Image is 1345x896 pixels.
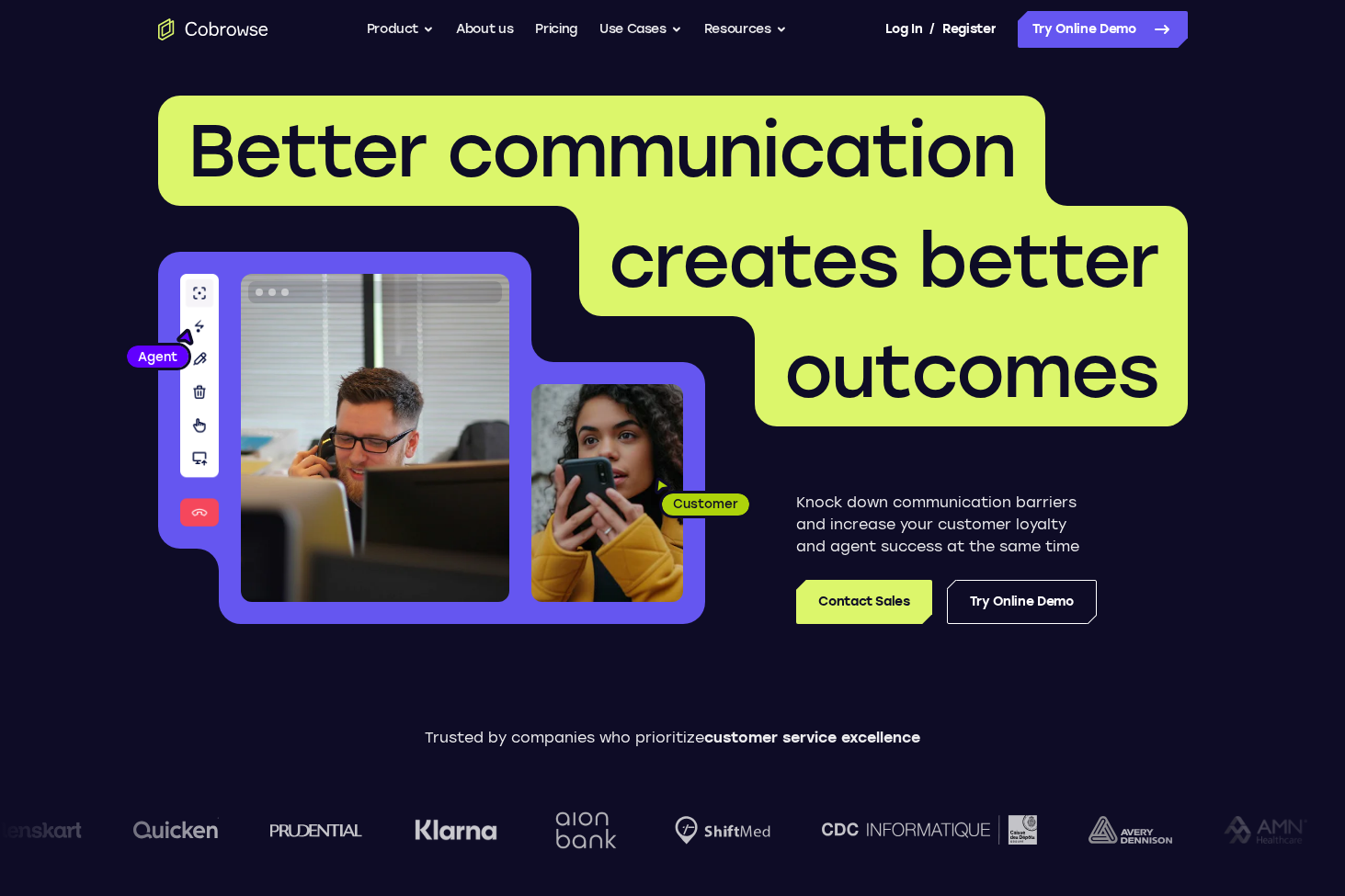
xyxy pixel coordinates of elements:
img: Aion Bank [446,793,520,868]
span: Better communication [188,107,1016,195]
img: CDC Informatique [719,815,934,844]
a: Try Online Demo [1018,11,1188,48]
img: Shiftmed [572,816,667,845]
a: Go to the home page [158,18,268,40]
a: Pricing [535,11,577,48]
img: prudential [167,822,260,837]
a: Log In [885,11,922,48]
img: A customer holding their phone [531,384,683,602]
a: Register [942,11,996,48]
span: customer service excellence [704,729,920,746]
span: creates better [609,217,1158,305]
p: Knock down communication barriers and increase your customer loyalty and agent success at the sam... [796,492,1097,558]
button: Use Cases [599,11,682,48]
a: About us [456,11,513,48]
button: Product [367,11,435,48]
button: Resources [704,11,787,48]
a: Try Online Demo [947,580,1097,624]
img: avery-dennison [986,816,1069,844]
span: outcomes [784,327,1158,415]
a: Contact Sales [796,580,931,624]
img: Klarna [312,819,394,841]
span: / [929,18,935,40]
img: A customer support agent talking on the phone [241,274,509,602]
